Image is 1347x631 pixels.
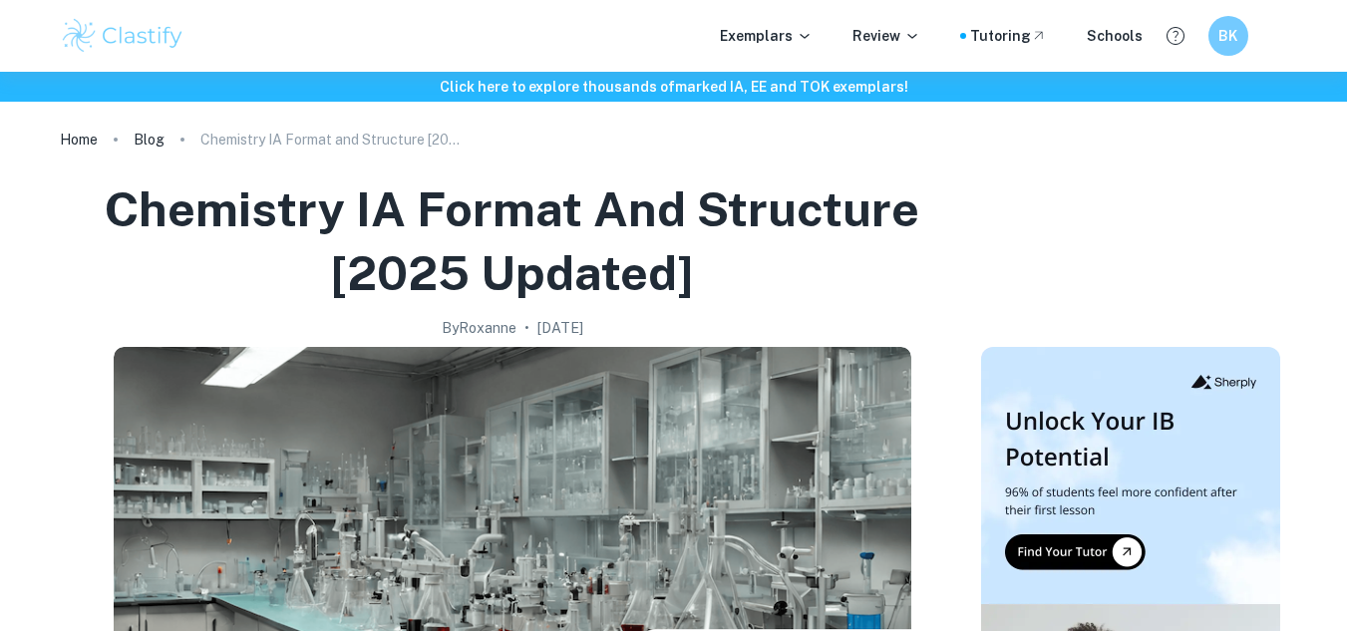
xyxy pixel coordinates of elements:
a: Tutoring [970,25,1047,47]
h6: Click here to explore thousands of marked IA, EE and TOK exemplars ! [4,76,1343,98]
p: Review [852,25,920,47]
img: Clastify logo [60,16,186,56]
h2: [DATE] [537,317,583,339]
button: Help and Feedback [1159,19,1192,53]
h2: By Roxanne [442,317,516,339]
p: Chemistry IA Format and Structure [2025 updated] [200,129,460,151]
p: Exemplars [720,25,813,47]
button: BK [1208,16,1248,56]
h6: BK [1216,25,1239,47]
a: Home [60,126,98,154]
p: • [524,317,529,339]
a: Schools [1087,25,1143,47]
a: Blog [134,126,165,154]
h1: Chemistry IA Format and Structure [2025 updated] [68,177,957,305]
